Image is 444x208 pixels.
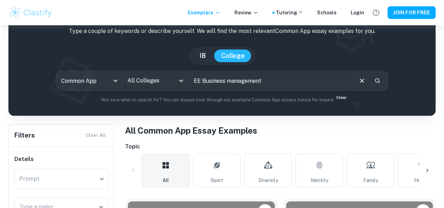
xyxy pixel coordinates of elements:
[125,124,436,137] h1: All Common App Essay Examples
[363,176,378,184] span: Family
[192,49,213,62] button: IB
[370,7,382,19] button: Help and Feedback
[351,9,364,16] a: Login
[188,9,220,16] p: Exemplars
[163,176,169,184] span: All
[14,130,35,140] h6: Filters
[14,155,108,163] h6: Details
[189,71,352,90] input: E.g. I love building drones, I used to be ashamed of my name...
[56,71,122,90] div: Common App
[234,9,258,16] p: Review
[14,27,430,35] p: Type a couple of keywords or describe yourself. We will find the most relevant Common App essay e...
[14,96,430,103] p: Not sure what to search for? You can always look through our example Common App essays below for ...
[211,176,223,184] span: Sport
[176,76,186,86] button: Open
[317,9,337,16] a: Schools
[311,176,328,184] span: Identity
[387,6,436,19] button: JOIN FOR FREE
[214,49,252,62] button: College
[8,6,53,20] img: Clastify logo
[371,75,383,87] button: Search
[355,74,369,87] button: Clear
[414,176,430,184] span: Health
[276,9,303,16] a: Tutoring
[258,176,278,184] span: Diversity
[125,142,436,151] h6: Topic
[333,93,349,102] div: Clear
